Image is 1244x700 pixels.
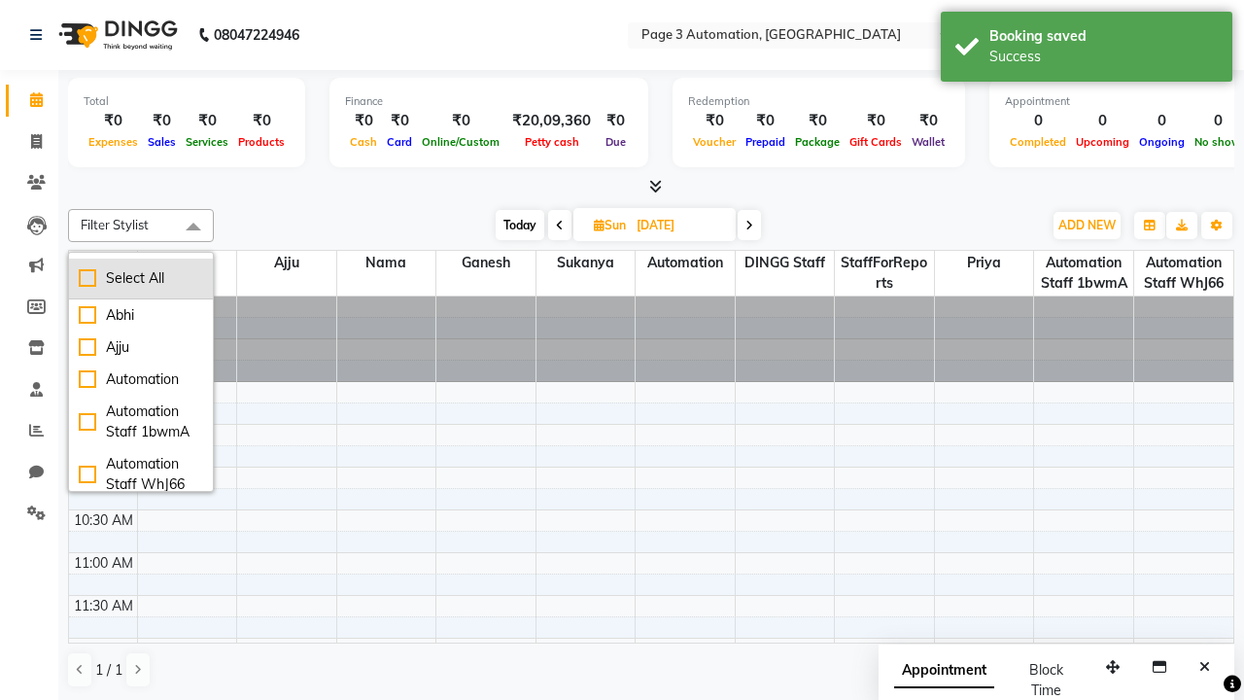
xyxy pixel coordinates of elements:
span: Petty cash [520,135,584,149]
span: Voucher [688,135,741,149]
div: ₹0 [181,110,233,132]
div: Automation [79,369,203,390]
div: 0 [1071,110,1134,132]
span: Online/Custom [417,135,504,149]
span: Prepaid [741,135,790,149]
span: Cash [345,135,382,149]
span: Nama [337,251,436,275]
span: Sales [143,135,181,149]
span: Ongoing [1134,135,1190,149]
span: 1 / 1 [95,660,122,681]
span: Products [233,135,290,149]
div: Success [989,47,1218,67]
img: logo [50,8,183,62]
div: ₹0 [790,110,845,132]
span: Completed [1005,135,1071,149]
div: Automation Staff WhJ66 [79,454,203,495]
span: Due [601,135,631,149]
div: 11:00 AM [70,553,137,574]
span: Upcoming [1071,135,1134,149]
div: ₹0 [345,110,382,132]
span: StaffForReports [835,251,934,296]
span: Wallet [907,135,950,149]
span: Card [382,135,417,149]
div: ₹0 [233,110,290,132]
div: ₹0 [741,110,790,132]
span: Block Time [1029,661,1063,699]
span: Priya [935,251,1034,275]
span: Abhi [138,251,237,275]
span: Filter Stylist [81,217,149,232]
b: 08047224946 [214,8,299,62]
div: Ajju [79,337,203,358]
span: Automation [636,251,735,275]
span: Expenses [84,135,143,149]
span: Ajju [237,251,336,275]
span: DINGG Staff [736,251,835,275]
div: 0 [1134,110,1190,132]
span: Sukanya [536,251,636,275]
div: ₹0 [84,110,143,132]
div: Stylist [69,251,137,271]
button: Close [1191,652,1219,682]
div: ₹0 [417,110,504,132]
div: Booking saved [989,26,1218,47]
span: Automation Staff 1bwmA [1034,251,1133,296]
div: 0 [1005,110,1071,132]
span: Ganesh [436,251,536,275]
span: Package [790,135,845,149]
div: 10:30 AM [70,510,137,531]
span: Gift Cards [845,135,907,149]
input: 2025-10-05 [631,211,728,240]
div: ₹0 [382,110,417,132]
div: Redemption [688,93,950,110]
div: ₹0 [845,110,907,132]
span: Sun [589,218,631,232]
button: ADD NEW [1054,212,1121,239]
div: ₹20,09,360 [504,110,599,132]
div: Abhi [79,305,203,326]
div: ₹0 [688,110,741,132]
div: Select All [79,268,203,289]
span: Automation Staff WhJ66 [1134,251,1233,296]
span: Services [181,135,233,149]
span: Today [496,210,544,240]
div: ₹0 [599,110,633,132]
div: Finance [345,93,633,110]
div: ₹0 [907,110,950,132]
div: 12:00 PM [71,639,137,659]
div: 11:30 AM [70,596,137,616]
div: ₹0 [143,110,181,132]
div: Total [84,93,290,110]
div: Automation Staff 1bwmA [79,402,203,442]
span: Appointment [894,653,994,688]
span: ADD NEW [1058,218,1116,232]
